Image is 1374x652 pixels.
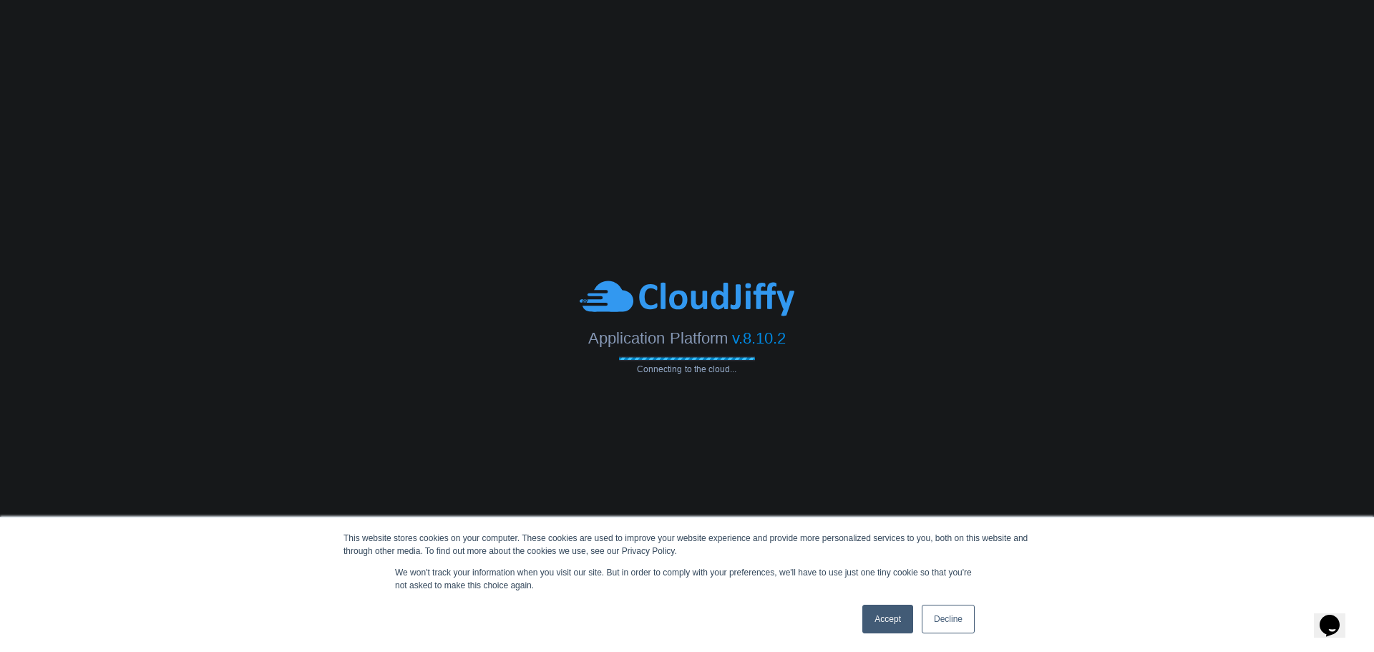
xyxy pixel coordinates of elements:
[922,605,975,633] a: Decline
[588,329,727,346] span: Application Platform
[1314,595,1360,638] iframe: chat widget
[395,566,979,592] p: We won't track your information when you visit our site. But in order to comply with your prefere...
[619,364,755,374] span: Connecting to the cloud...
[343,532,1030,558] div: This website stores cookies on your computer. These cookies are used to improve your website expe...
[732,329,786,346] span: v.8.10.2
[580,278,794,318] img: CloudJiffy-Blue.svg
[862,605,913,633] a: Accept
